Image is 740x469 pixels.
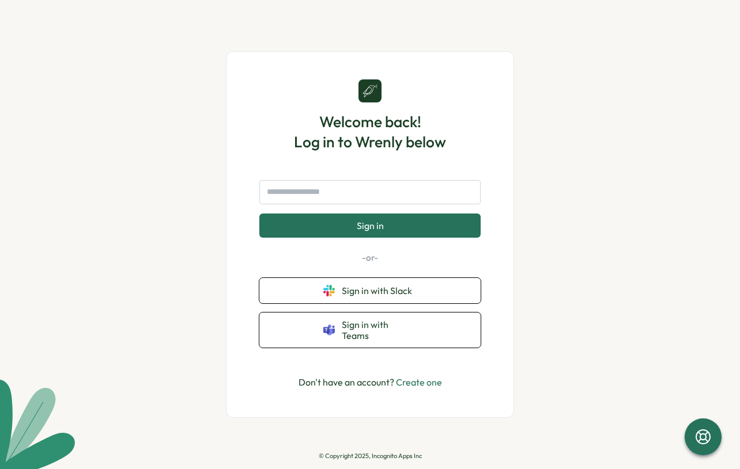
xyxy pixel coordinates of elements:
[396,376,442,388] a: Create one
[299,375,442,390] p: Don't have an account?
[342,319,417,341] span: Sign in with Teams
[259,278,481,303] button: Sign in with Slack
[259,312,481,348] button: Sign in with Teams
[294,112,446,152] h1: Welcome back! Log in to Wrenly below
[357,220,384,231] span: Sign in
[259,213,481,238] button: Sign in
[342,285,417,296] span: Sign in with Slack
[319,452,422,460] p: © Copyright 2025, Incognito Apps Inc
[259,251,481,264] p: -or-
